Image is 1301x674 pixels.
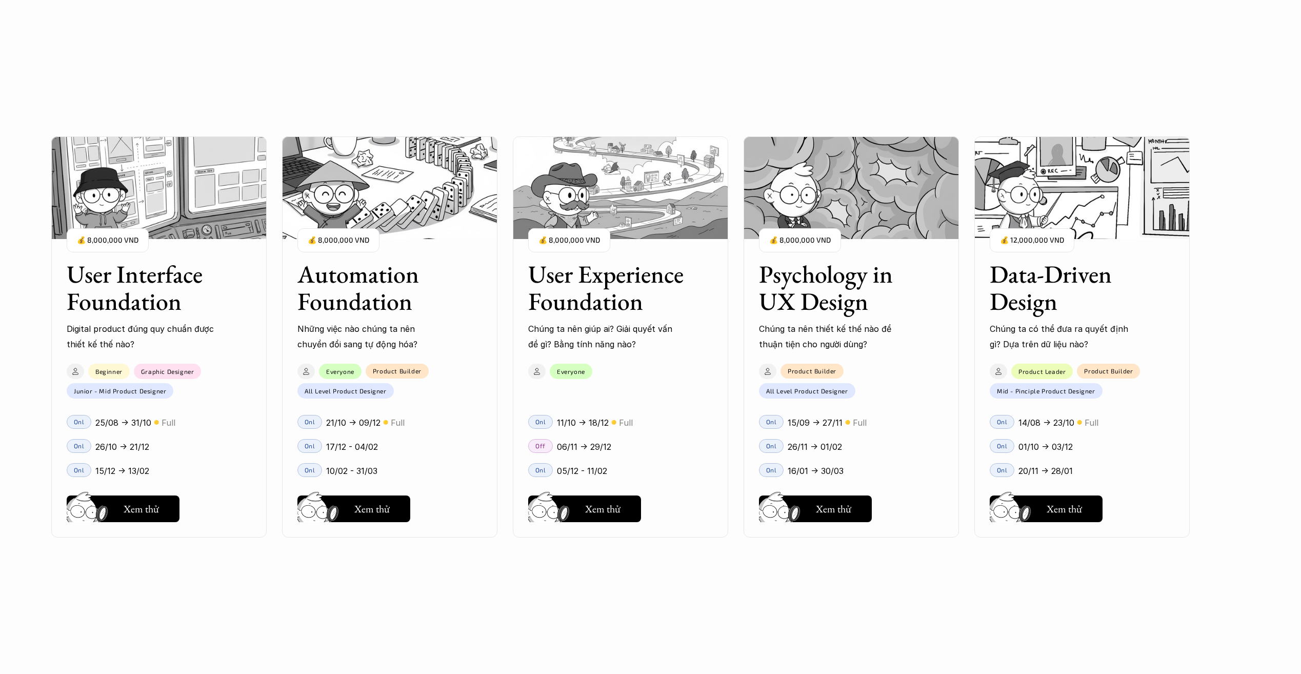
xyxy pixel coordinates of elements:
[997,466,1008,473] p: Onl
[297,321,446,352] p: Những việc nào chúng ta nên chuyển đổi sang tự động hóa?
[1018,368,1066,375] p: Product Leader
[535,418,546,425] p: Onl
[557,368,585,375] p: Everyone
[326,368,354,375] p: Everyone
[95,368,123,375] p: Beginner
[305,442,315,449] p: Onl
[1000,233,1064,247] p: 💰 12,000,000 VND
[373,367,422,374] p: Product Builder
[585,502,621,516] h5: Xem thử
[528,321,677,352] p: Chúng ta nên giúp ai? Giải quyết vấn đề gì? Bằng tính năng nào?
[759,495,872,522] button: Xem thử
[619,415,633,430] p: Full
[816,502,851,516] h5: Xem thử
[997,442,1008,449] p: Onl
[853,415,867,430] p: Full
[305,418,315,425] p: Onl
[538,233,600,247] p: 💰 8,000,000 VND
[1018,415,1074,430] p: 14/08 -> 23/10
[557,415,609,430] p: 11/10 -> 18/12
[67,495,179,522] button: Xem thử
[391,415,405,430] p: Full
[759,491,872,522] a: Xem thử
[67,491,179,522] a: Xem thử
[766,466,777,473] p: Onl
[766,418,777,425] p: Onl
[759,261,918,315] h3: Psychology in UX Design
[1084,367,1133,374] p: Product Builder
[528,491,641,522] a: Xem thử
[326,463,377,479] p: 10/02 - 31/03
[766,387,848,394] p: All Level Product Designer
[95,439,149,454] p: 26/10 -> 21/12
[788,439,842,454] p: 26/11 -> 01/02
[990,495,1103,522] button: Xem thử
[1077,419,1082,426] p: 🟡
[1085,415,1098,430] p: Full
[990,261,1149,315] h3: Data-Driven Design
[557,463,607,479] p: 05/12 - 11/02
[354,502,390,516] h5: Xem thử
[759,321,908,352] p: Chúng ta nên thiết kế thế nào để thuận tiện cho người dùng?
[141,368,194,375] p: Graphic Designer
[997,387,1095,394] p: Mid - Pinciple Product Designer
[297,491,410,522] a: Xem thử
[124,502,159,516] h5: Xem thử
[305,387,387,394] p: All Level Product Designer
[788,367,836,374] p: Product Builder
[326,439,378,454] p: 17/12 - 04/02
[74,387,166,394] p: Junior - Mid Product Designer
[297,495,410,522] button: Xem thử
[1047,502,1082,516] h5: Xem thử
[769,233,831,247] p: 💰 8,000,000 VND
[326,415,381,430] p: 21/10 -> 09/12
[535,466,546,473] p: Onl
[77,233,138,247] p: 💰 8,000,000 VND
[528,261,687,315] h3: User Experience Foundation
[154,419,159,426] p: 🟡
[611,419,616,426] p: 🟡
[95,463,149,479] p: 15/12 -> 13/02
[383,419,388,426] p: 🟡
[1018,439,1073,454] p: 01/10 -> 03/12
[528,495,641,522] button: Xem thử
[67,321,215,352] p: Digital product đúng quy chuẩn được thiết kế thế nào?
[766,442,777,449] p: Onl
[305,466,315,473] p: Onl
[162,415,175,430] p: Full
[788,463,844,479] p: 16/01 -> 30/03
[997,418,1008,425] p: Onl
[297,261,456,315] h3: Automation Foundation
[990,321,1138,352] p: Chúng ta có thể đưa ra quyết định gì? Dựa trên dữ liệu nào?
[95,415,151,430] p: 25/08 -> 31/10
[308,233,369,247] p: 💰 8,000,000 VND
[557,439,611,454] p: 06/11 -> 29/12
[67,261,226,315] h3: User Interface Foundation
[1018,463,1073,479] p: 20/11 -> 28/01
[845,419,850,426] p: 🟡
[788,415,843,430] p: 15/09 -> 27/11
[535,442,546,449] p: Off
[990,491,1103,522] a: Xem thử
